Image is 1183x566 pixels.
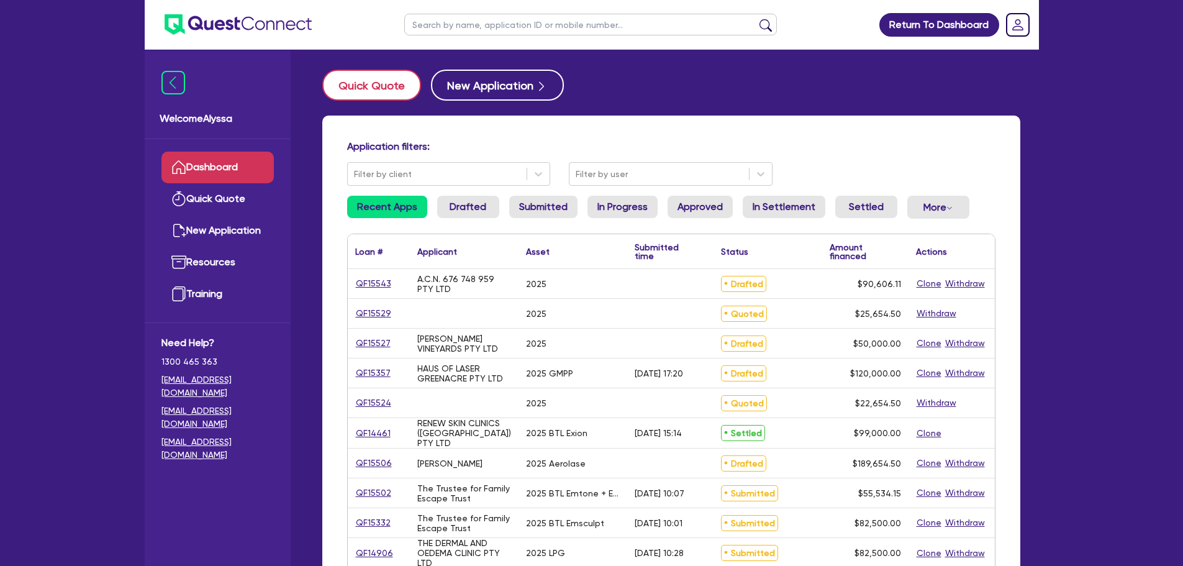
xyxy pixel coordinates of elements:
span: $189,654.50 [853,459,901,468]
span: $99,000.00 [854,428,901,438]
div: [DATE] 10:28 [635,548,684,558]
span: Drafted [721,335,766,352]
a: QF14461 [355,426,391,440]
div: HAUS OF LASER GREENACRE PTY LTD [417,363,511,383]
span: $55,534.15 [858,488,901,498]
button: Clone [916,336,942,350]
span: $120,000.00 [850,368,901,378]
img: resources [171,255,186,270]
button: Clone [916,486,942,500]
div: [DATE] 15:14 [635,428,682,438]
span: Quoted [721,306,767,322]
div: [DATE] 17:20 [635,368,683,378]
div: 2025 GMPP [526,368,573,378]
a: QF15529 [355,306,392,321]
span: Need Help? [161,335,274,350]
button: Withdraw [945,366,986,380]
button: Clone [916,516,942,530]
a: Training [161,278,274,310]
span: Submitted [721,515,778,531]
a: Dashboard [161,152,274,183]
button: Withdraw [945,546,986,560]
a: QF15357 [355,366,391,380]
div: 2025 BTL Emsculpt [526,518,604,528]
button: Quick Quote [322,70,421,101]
a: QF15506 [355,456,392,470]
a: [EMAIL_ADDRESS][DOMAIN_NAME] [161,373,274,399]
a: Settled [835,196,897,218]
div: 2025 [526,309,546,319]
a: QF15502 [355,486,392,500]
button: Clone [916,276,942,291]
div: 2025 Aerolase [526,459,586,468]
span: $22,654.50 [855,398,901,408]
span: Settled [721,425,765,441]
div: [PERSON_NAME] [417,459,483,468]
span: Submitted [721,485,778,501]
button: Withdraw [945,486,986,500]
span: 1300 465 363 [161,355,274,368]
a: New Application [161,215,274,247]
div: [PERSON_NAME] VINEYARDS PTY LTD [417,334,511,354]
img: quest-connect-logo-blue [165,14,312,35]
button: Withdraw [945,336,986,350]
button: Clone [916,546,942,560]
a: Submitted [509,196,578,218]
span: $82,500.00 [854,518,901,528]
span: Drafted [721,455,766,472]
button: Withdraw [916,306,957,321]
h4: Application filters: [347,140,995,152]
div: Applicant [417,247,457,256]
span: $50,000.00 [853,339,901,349]
div: The Trustee for Family Escape Trust [417,483,511,503]
a: Quick Quote [161,183,274,215]
div: Amount financed [830,243,901,260]
span: Submitted [721,545,778,561]
div: 2025 BTL Exion [526,428,587,438]
div: 2025 [526,339,546,349]
a: In Settlement [743,196,825,218]
a: Dropdown toggle [1002,9,1034,41]
button: Clone [916,366,942,380]
button: Withdraw [916,396,957,410]
input: Search by name, application ID or mobile number... [404,14,777,35]
span: Drafted [721,276,766,292]
div: 2025 [526,398,546,408]
a: QF14906 [355,546,394,560]
div: A.C.N. 676 748 959 PTY LTD [417,274,511,294]
span: Quoted [721,395,767,411]
div: RENEW SKIN CLINICS ([GEOGRAPHIC_DATA]) PTY LTD [417,418,511,448]
a: QF15527 [355,336,391,350]
img: quick-quote [171,191,186,206]
div: [DATE] 10:07 [635,488,684,498]
button: Clone [916,456,942,470]
div: 2025 LPG [526,548,565,558]
div: [DATE] 10:01 [635,518,682,528]
div: Loan # [355,247,383,256]
span: Welcome Alyssa [160,111,276,126]
div: Asset [526,247,550,256]
a: Approved [668,196,733,218]
button: Withdraw [945,276,986,291]
img: icon-menu-close [161,71,185,94]
div: Actions [916,247,947,256]
a: Quick Quote [322,70,431,101]
a: [EMAIL_ADDRESS][DOMAIN_NAME] [161,404,274,431]
a: [EMAIL_ADDRESS][DOMAIN_NAME] [161,436,274,462]
a: Return To Dashboard [879,13,999,37]
span: Drafted [721,365,766,381]
a: In Progress [587,196,658,218]
span: $25,654.50 [855,309,901,319]
button: Withdraw [945,516,986,530]
div: 2025 BTL Emtone + Emsella appicator [526,488,620,498]
button: Dropdown toggle [907,196,969,219]
a: QF15332 [355,516,391,530]
span: $90,606.11 [858,279,901,289]
img: new-application [171,223,186,238]
a: Recent Apps [347,196,427,218]
a: QF15543 [355,276,392,291]
button: New Application [431,70,564,101]
button: Clone [916,426,942,440]
a: Resources [161,247,274,278]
